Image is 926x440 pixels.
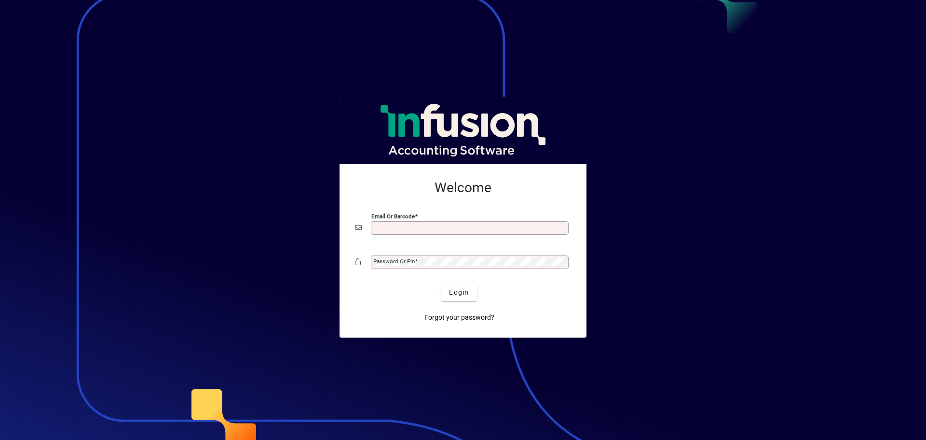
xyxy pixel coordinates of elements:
[424,312,494,323] span: Forgot your password?
[421,309,498,326] a: Forgot your password?
[441,284,477,301] button: Login
[449,287,469,298] span: Login
[355,180,571,196] h2: Welcome
[373,258,415,265] mat-label: Password or Pin
[371,213,415,220] mat-label: Email or Barcode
